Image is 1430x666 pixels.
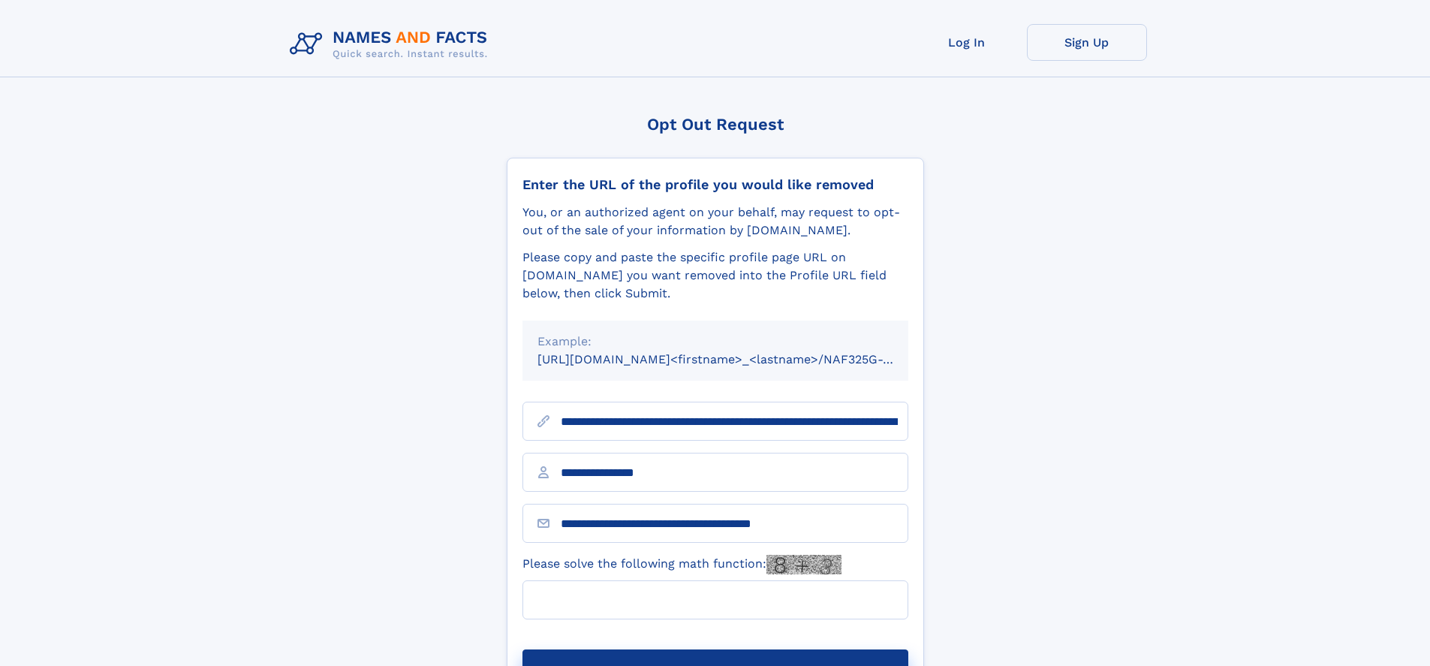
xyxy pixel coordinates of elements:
[507,115,924,134] div: Opt Out Request
[522,176,908,193] div: Enter the URL of the profile you would like removed
[907,24,1027,61] a: Log In
[522,203,908,240] div: You, or an authorized agent on your behalf, may request to opt-out of the sale of your informatio...
[537,352,937,366] small: [URL][DOMAIN_NAME]<firstname>_<lastname>/NAF325G-xxxxxxxx
[284,24,500,65] img: Logo Names and Facts
[522,249,908,303] div: Please copy and paste the specific profile page URL on [DOMAIN_NAME] you want removed into the Pr...
[522,555,841,574] label: Please solve the following math function:
[1027,24,1147,61] a: Sign Up
[537,333,893,351] div: Example:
